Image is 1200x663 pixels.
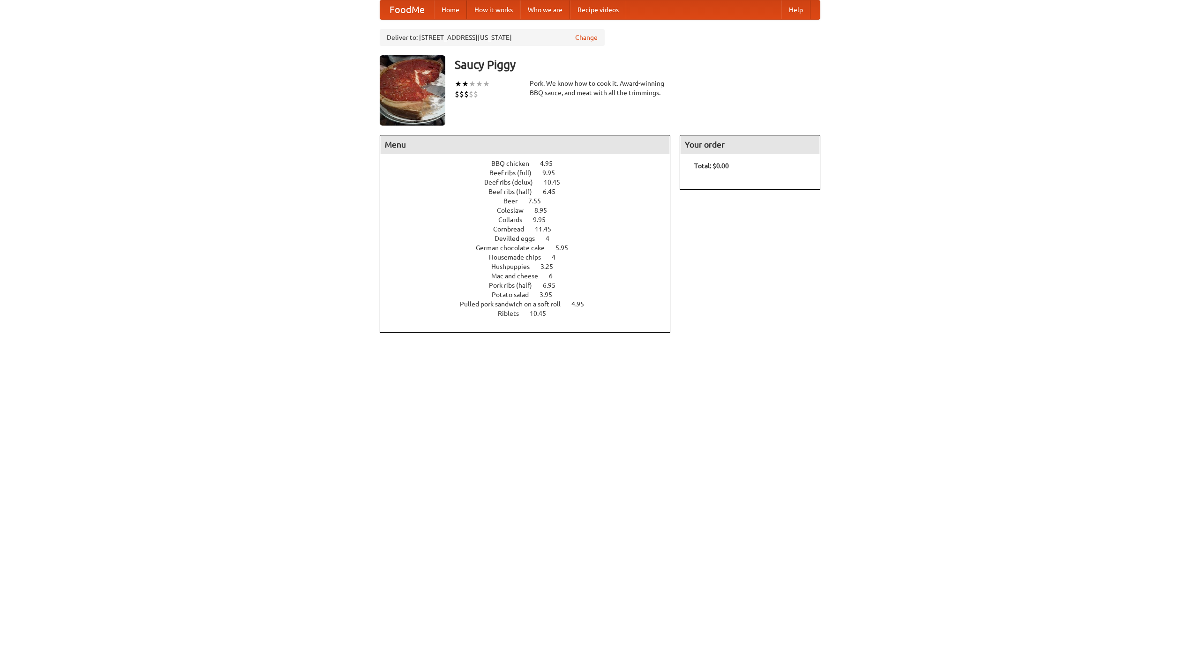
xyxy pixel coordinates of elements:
span: 6.95 [543,282,565,289]
span: 9.95 [533,216,555,223]
span: Beef ribs (delux) [484,179,542,186]
span: Mac and cheese [491,272,547,280]
span: Potato salad [492,291,538,298]
span: 4.95 [540,160,562,167]
span: Beef ribs (full) [489,169,541,177]
img: angular.jpg [380,55,445,126]
li: ★ [483,79,490,89]
a: Hushpuppies 3.25 [491,263,570,270]
span: Beef ribs (half) [488,188,541,195]
span: 9.95 [542,169,564,177]
a: Recipe videos [570,0,626,19]
a: Change [575,33,598,42]
span: BBQ chicken [491,160,539,167]
span: Housemade chips [489,253,550,261]
span: 4 [552,253,565,261]
a: Pulled pork sandwich on a soft roll 4.95 [460,300,601,308]
a: Riblets 10.45 [498,310,563,317]
span: Riblets [498,310,528,317]
div: Deliver to: [STREET_ADDRESS][US_STATE] [380,29,605,46]
a: FoodMe [380,0,434,19]
li: $ [469,89,473,99]
a: Mac and cheese 6 [491,272,570,280]
a: Beef ribs (half) 6.45 [488,188,573,195]
span: 10.45 [544,179,570,186]
a: BBQ chicken 4.95 [491,160,570,167]
li: $ [455,89,459,99]
span: Pulled pork sandwich on a soft roll [460,300,570,308]
li: $ [473,89,478,99]
a: Coleslaw 8.95 [497,207,564,214]
a: German chocolate cake 5.95 [476,244,585,252]
a: Cornbread 11.45 [493,225,569,233]
a: Beef ribs (full) 9.95 [489,169,572,177]
span: 3.95 [540,291,562,298]
a: Who we are [520,0,570,19]
span: 3.25 [540,263,562,270]
span: 11.45 [535,225,561,233]
a: Collards 9.95 [498,216,563,223]
span: 8.95 [534,207,556,214]
h4: Menu [380,135,670,154]
a: Potato salad 3.95 [492,291,570,298]
b: Total: $0.00 [694,162,729,170]
a: Pork ribs (half) 6.95 [489,282,573,289]
span: Collards [498,216,532,223]
span: Coleslaw [497,207,533,214]
h4: Your order [680,135,820,154]
li: ★ [455,79,462,89]
a: Beef ribs (delux) 10.45 [484,179,577,186]
span: 5.95 [555,244,577,252]
span: 7.55 [528,197,550,205]
li: $ [464,89,469,99]
a: How it works [467,0,520,19]
span: Pork ribs (half) [489,282,541,289]
span: 10.45 [530,310,555,317]
span: 6.45 [543,188,565,195]
a: Beer 7.55 [503,197,558,205]
span: 6 [549,272,562,280]
span: Hushpuppies [491,263,539,270]
li: ★ [469,79,476,89]
a: Devilled eggs 4 [495,235,567,242]
li: ★ [476,79,483,89]
a: Home [434,0,467,19]
a: Housemade chips 4 [489,253,573,261]
span: Cornbread [493,225,533,233]
span: 4.95 [571,300,593,308]
span: Beer [503,197,527,205]
a: Help [781,0,810,19]
span: German chocolate cake [476,244,554,252]
span: Devilled eggs [495,235,544,242]
li: $ [459,89,464,99]
h3: Saucy Piggy [455,55,820,74]
div: Pork. We know how to cook it. Award-winning BBQ sauce, and meat with all the trimmings. [530,79,670,97]
span: 4 [546,235,559,242]
li: ★ [462,79,469,89]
